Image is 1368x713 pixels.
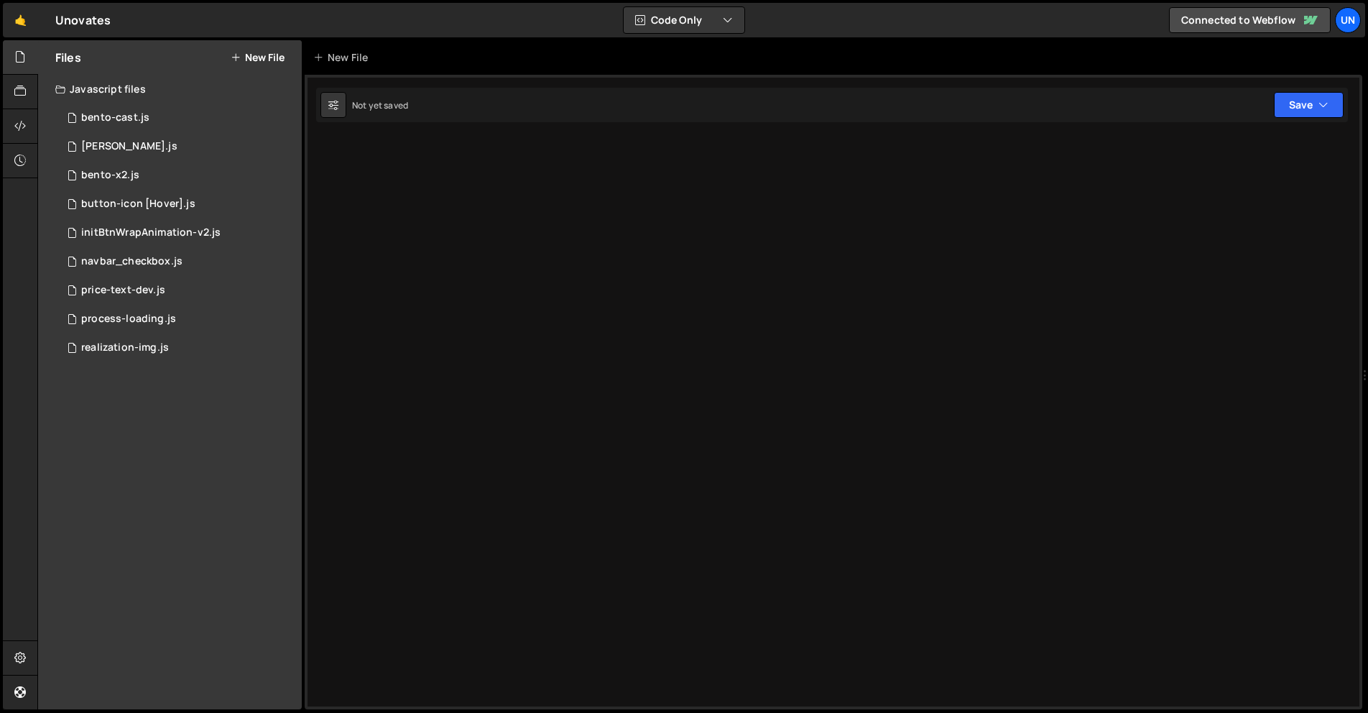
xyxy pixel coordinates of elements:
h2: Files [55,50,81,65]
div: 16819/46950.js [55,276,302,305]
div: button-icon [Hover].js [81,198,195,211]
div: 16819/46951.js [55,247,302,276]
button: Save [1274,92,1344,118]
div: Unovates [55,11,111,29]
button: Code Only [624,7,744,33]
div: 16819/45959.js [55,190,302,218]
div: 16819/46750.js [55,132,302,161]
a: Connected to Webflow [1169,7,1331,33]
div: initBtnWrapAnimation-v2.js [81,226,221,239]
div: bento-x2.js [81,169,139,182]
div: navbar_checkbox.js [81,255,182,268]
div: Not yet saved [352,99,408,111]
div: price-text-dev.js [81,284,165,297]
a: Un [1335,7,1361,33]
button: New File [231,52,285,63]
div: 16819/46703.js [55,305,302,333]
div: 16819/46917.js [55,333,302,362]
div: New File [313,50,374,65]
div: 16819/46913.js [55,103,302,132]
div: bento-cast.js [81,111,149,124]
a: 🤙 [3,3,38,37]
div: realization-img.js [81,341,169,354]
div: [PERSON_NAME].js [81,140,177,153]
div: Javascript files [38,75,302,103]
div: process-loading.js [81,313,176,326]
div: 16819/46914.js [55,218,302,247]
div: 16819/46954.js [55,161,302,190]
